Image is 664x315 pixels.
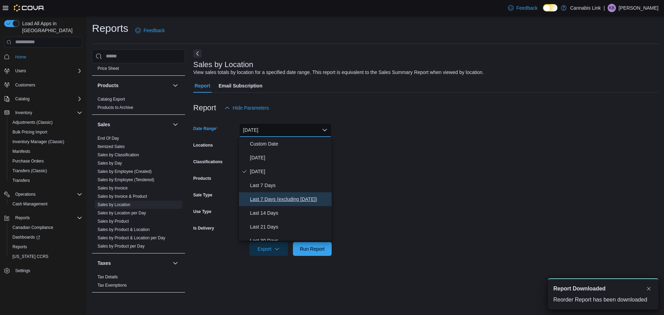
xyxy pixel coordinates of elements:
label: Use Type [193,209,211,214]
a: Sales by Invoice [98,186,128,191]
button: Canadian Compliance [7,223,85,232]
a: Purchase Orders [10,157,47,165]
button: Manifests [7,147,85,156]
a: Sales by Classification [98,152,139,157]
span: Sales by Product per Day [98,243,145,249]
span: Sales by Invoice & Product [98,194,147,199]
div: View sales totals by location for a specified date range. This report is equivalent to the Sales ... [193,69,484,76]
span: Reports [15,215,30,221]
h1: Reports [92,21,128,35]
button: Catalog [12,95,32,103]
span: Dashboards [12,234,40,240]
span: Sales by Location [98,202,130,207]
span: Sales by Product & Location per Day [98,235,165,241]
span: Bulk Pricing Import [10,128,82,136]
span: Catalog Export [98,96,125,102]
a: Transfers (Classic) [10,167,50,175]
span: Sales by Classification [98,152,139,158]
a: Settings [12,267,33,275]
span: Settings [12,266,82,275]
button: Inventory [1,108,85,118]
span: Inventory [12,109,82,117]
span: Transfers [10,176,82,185]
span: Adjustments (Classic) [10,118,82,127]
h3: Sales [98,121,110,128]
div: Reorder Report has been downloaded [553,296,653,304]
button: Purchase Orders [7,156,85,166]
a: Dashboards [10,233,43,241]
a: Sales by Day [98,161,122,166]
span: Last 21 Days [250,223,329,231]
button: Reports [12,214,33,222]
button: Users [1,66,85,76]
button: Products [98,82,170,89]
span: Transfers [12,178,30,183]
span: [US_STATE] CCRS [12,254,48,259]
button: Customers [1,80,85,90]
a: Sales by Product & Location [98,227,150,232]
button: [DATE] [239,123,332,137]
span: Custom Date [250,140,329,148]
a: Customers [12,81,38,89]
button: Transfers [7,176,85,185]
h3: Products [98,82,119,89]
button: Operations [12,190,38,198]
a: Cash Management [10,200,50,208]
a: Itemized Sales [98,144,125,149]
a: Inventory Manager (Classic) [10,138,67,146]
span: Feedback [144,27,165,34]
span: Transfers (Classic) [10,167,82,175]
span: Sales by Product & Location [98,227,150,232]
span: Inventory Manager (Classic) [12,139,64,145]
button: Hide Parameters [222,101,272,115]
p: | [603,4,605,12]
a: Sales by Location per Day [98,211,146,215]
a: Dashboards [7,232,85,242]
a: Manifests [10,147,33,156]
span: Purchase Orders [12,158,44,164]
span: Dashboards [10,233,82,241]
button: Catalog [1,94,85,104]
span: Tax Details [98,274,118,280]
div: Products [92,95,185,114]
button: Export [249,242,288,256]
span: Canadian Compliance [10,223,82,232]
p: [PERSON_NAME] [619,4,658,12]
button: Settings [1,266,85,276]
label: Products [193,176,211,181]
button: Users [12,67,29,75]
div: Kevin Bulario [608,4,616,12]
span: Transfers (Classic) [12,168,47,174]
span: Home [15,54,26,60]
a: Adjustments (Classic) [10,118,55,127]
div: Pricing [92,64,185,75]
span: Customers [12,81,82,89]
span: Sales by Employee (Created) [98,169,152,174]
a: Price Sheet [98,66,119,71]
a: End Of Day [98,136,119,141]
span: [DATE] [250,154,329,162]
span: Bulk Pricing Import [12,129,47,135]
span: Dark Mode [543,11,543,12]
a: Bulk Pricing Import [10,128,50,136]
span: Customers [15,82,35,88]
label: Classifications [193,159,223,165]
button: Transfers (Classic) [7,166,85,176]
button: Home [1,52,85,62]
div: Select listbox [239,137,332,241]
span: Inventory [15,110,32,115]
div: Notification [553,285,653,293]
p: Cannabis Link [570,4,601,12]
span: Settings [15,268,30,274]
span: Load All Apps in [GEOGRAPHIC_DATA] [19,20,82,34]
span: Feedback [516,4,537,11]
button: Dismiss toast [645,285,653,293]
button: Reports [7,242,85,252]
span: Operations [15,192,36,197]
span: Cash Management [10,200,82,208]
a: Sales by Product & Location per Day [98,235,165,240]
a: Tax Exemptions [98,283,127,288]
